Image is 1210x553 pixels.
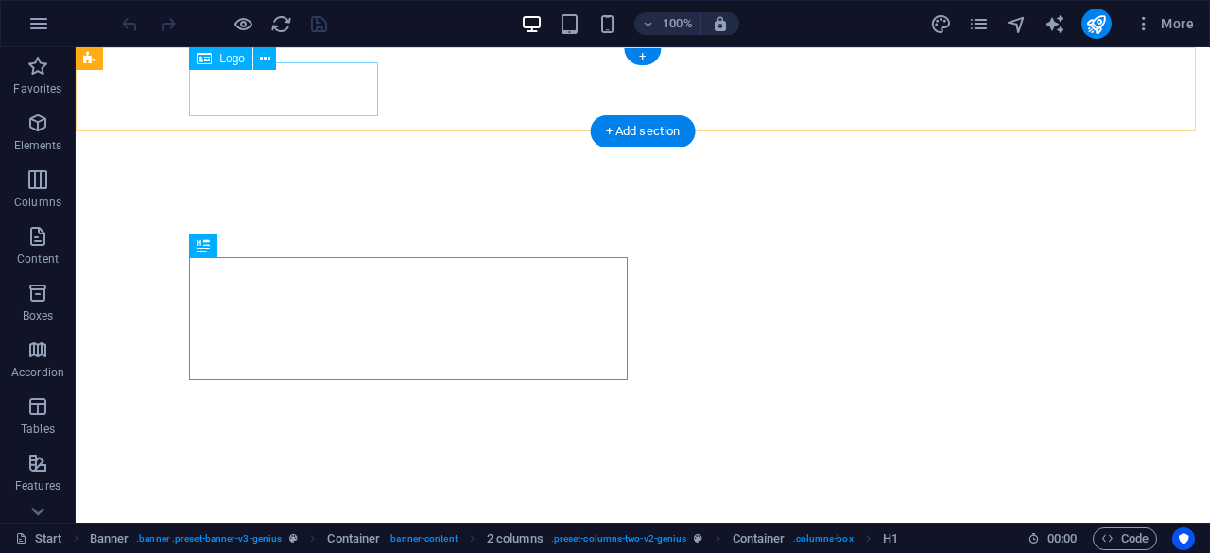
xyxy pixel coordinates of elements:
[930,12,953,35] button: design
[968,13,990,35] i: Pages (Ctrl+Alt+S)
[21,422,55,437] p: Tables
[219,53,245,64] span: Logo
[487,527,544,550] span: Click to select. Double-click to edit
[1134,14,1194,33] span: More
[269,12,292,35] button: reload
[232,12,254,35] button: Click here to leave preview mode and continue editing
[289,533,298,544] i: This element is a customizable preset
[883,527,898,550] span: Click to select. Double-click to edit
[968,12,991,35] button: pages
[1101,527,1149,550] span: Code
[136,527,282,550] span: . banner .preset-banner-v3-genius
[1093,527,1157,550] button: Code
[1172,527,1195,550] button: Usercentrics
[1006,12,1028,35] button: navigator
[733,527,786,550] span: Click to select. Double-click to edit
[1006,13,1028,35] i: Navigator
[712,15,729,32] i: On resize automatically adjust zoom level to fit chosen device.
[1044,12,1066,35] button: text_generator
[11,365,64,380] p: Accordion
[13,81,61,96] p: Favorites
[591,115,696,147] div: + Add section
[793,527,854,550] span: . columns-box
[930,13,952,35] i: Design (Ctrl+Alt+Y)
[1028,527,1078,550] h6: Session time
[388,527,457,550] span: . banner-content
[23,308,54,323] p: Boxes
[14,138,62,153] p: Elements
[327,527,380,550] span: Click to select. Double-click to edit
[1044,13,1065,35] i: AI Writer
[17,251,59,267] p: Content
[270,13,292,35] i: Reload page
[1047,527,1077,550] span: 00 00
[15,478,60,493] p: Features
[1127,9,1201,39] button: More
[551,527,687,550] span: . preset-columns-two-v2-genius
[90,527,898,550] nav: breadcrumb
[90,527,130,550] span: Click to select. Double-click to edit
[1085,13,1107,35] i: Publish
[1081,9,1112,39] button: publish
[14,195,61,210] p: Columns
[634,12,701,35] button: 100%
[624,48,661,65] div: +
[694,533,702,544] i: This element is a customizable preset
[663,12,693,35] h6: 100%
[15,527,62,550] a: Click to cancel selection. Double-click to open Pages
[1061,531,1063,545] span: :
